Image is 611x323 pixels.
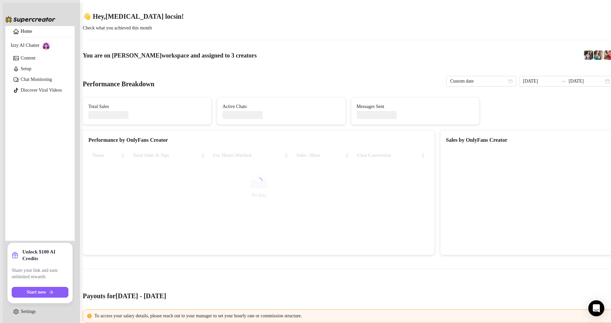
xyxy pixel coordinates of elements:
[450,76,512,86] span: Custom date
[594,50,603,60] img: Zaddy
[11,42,39,49] span: Izzy AI Chatter
[88,103,206,110] span: Total Sales
[22,248,68,262] strong: Unlock $100 AI Credits
[21,29,32,34] a: Home
[584,50,593,60] img: Katy
[112,52,162,59] span: [PERSON_NAME]
[223,103,340,110] span: Active Chats
[561,79,566,84] span: to
[561,79,566,84] span: swap-right
[446,136,608,144] div: Sales by OnlyFans Creator
[88,136,429,144] div: Performance by OnlyFans Creator
[231,52,234,59] span: 3
[12,287,68,298] button: Start nowarrow-right
[49,290,53,295] span: arrow-right
[83,79,155,89] h4: Performance Breakdown
[83,52,257,60] h1: You are on workspace and assigned to creators
[27,290,46,295] span: Start now
[256,178,262,184] span: loading
[12,267,68,280] span: Share your link and earn unlimited rewards
[21,309,36,314] a: Settings
[523,78,558,85] input: Start date
[357,103,474,110] span: Messages Sent
[21,88,62,93] a: Discover Viral Videos
[569,78,604,85] input: End date
[509,79,513,83] span: calendar
[5,16,55,23] img: logo-BBDzfeDw.svg
[21,66,31,71] a: Setup
[21,77,52,82] a: Chat Monitoring
[21,56,35,61] a: Content
[12,252,18,258] span: gift
[94,312,609,320] div: To access your salary details, please reach out to your manager to set your hourly rate or commis...
[42,40,52,50] img: AI Chatter
[588,300,604,316] div: Open Intercom Messenger
[87,314,92,318] span: exclamation-circle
